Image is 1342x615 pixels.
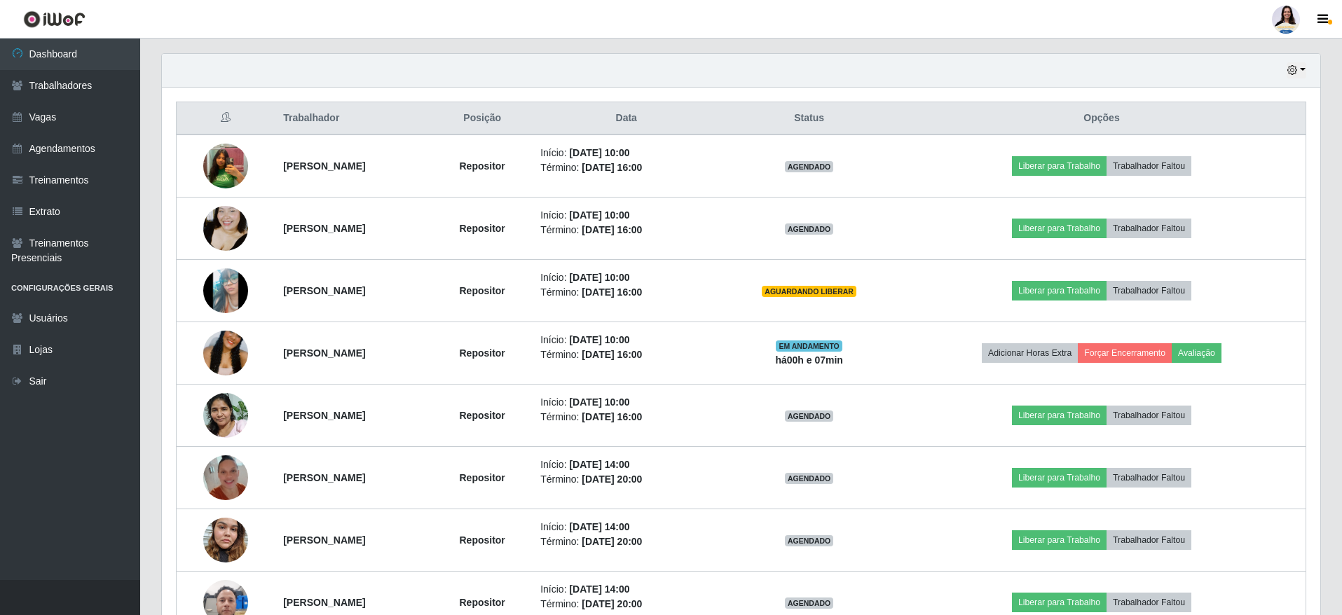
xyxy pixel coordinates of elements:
[582,411,642,422] time: [DATE] 16:00
[569,209,629,221] time: [DATE] 10:00
[785,473,834,484] span: AGENDADO
[569,521,629,532] time: [DATE] 14:00
[582,474,642,485] time: [DATE] 20:00
[720,102,898,135] th: Status
[459,285,505,296] strong: Repositor
[540,285,712,300] li: Término:
[1107,530,1191,550] button: Trabalhador Faltou
[1107,281,1191,300] button: Trabalhador Faltou
[432,102,532,135] th: Posição
[540,534,712,549] li: Término:
[1012,156,1107,176] button: Liberar para Trabalho
[540,395,712,410] li: Início:
[459,534,505,546] strong: Repositor
[785,535,834,546] span: AGENDADO
[283,347,365,359] strong: [PERSON_NAME]
[540,520,712,534] li: Início:
[283,223,365,234] strong: [PERSON_NAME]
[569,583,629,595] time: [DATE] 14:00
[283,534,365,546] strong: [PERSON_NAME]
[569,459,629,470] time: [DATE] 14:00
[203,438,248,518] img: 1755553996124.jpeg
[532,102,720,135] th: Data
[582,536,642,547] time: [DATE] 20:00
[540,472,712,487] li: Término:
[785,597,834,609] span: AGENDADO
[283,160,365,172] strong: [PERSON_NAME]
[785,223,834,235] span: AGENDADO
[982,343,1078,363] button: Adicionar Horas Extra
[1107,468,1191,488] button: Trabalhador Faltou
[569,396,629,408] time: [DATE] 10:00
[898,102,1306,135] th: Opções
[459,160,505,172] strong: Repositor
[203,137,248,195] img: 1749579597632.jpeg
[1012,593,1107,612] button: Liberar para Trabalho
[775,354,843,366] strong: há 00 h e 07 min
[1012,406,1107,425] button: Liberar para Trabalho
[1012,281,1107,300] button: Liberar para Trabalho
[203,241,248,340] img: 1755380382994.jpeg
[275,102,432,135] th: Trabalhador
[540,597,712,611] li: Término:
[582,162,642,173] time: [DATE] 16:00
[540,223,712,237] li: Término:
[203,385,248,445] img: 1756721929022.jpeg
[459,347,505,359] strong: Repositor
[582,224,642,235] time: [DATE] 16:00
[459,597,505,608] strong: Repositor
[569,334,629,345] time: [DATE] 10:00
[785,161,834,172] span: AGENDADO
[1107,406,1191,425] button: Trabalhador Faltou
[540,347,712,362] li: Término:
[283,410,365,421] strong: [PERSON_NAME]
[540,208,712,223] li: Início:
[203,303,248,403] img: 1756156972750.jpeg
[1107,593,1191,612] button: Trabalhador Faltou
[785,410,834,422] span: AGENDADO
[569,272,629,283] time: [DATE] 10:00
[582,286,642,298] time: [DATE] 16:00
[203,510,248,569] img: 1756311353314.jpeg
[1012,530,1107,550] button: Liberar para Trabalho
[569,147,629,158] time: [DATE] 10:00
[540,333,712,347] li: Início:
[283,472,365,483] strong: [PERSON_NAME]
[283,285,365,296] strong: [PERSON_NAME]
[1172,343,1221,363] button: Avaliação
[1107,219,1191,238] button: Trabalhador Faltou
[540,146,712,160] li: Início:
[1012,219,1107,238] button: Liberar para Trabalho
[540,270,712,285] li: Início:
[1107,156,1191,176] button: Trabalhador Faltou
[1078,343,1172,363] button: Forçar Encerramento
[540,410,712,424] li: Término:
[1012,468,1107,488] button: Liberar para Trabalho
[762,286,856,297] span: AGUARDANDO LIBERAR
[582,598,642,609] time: [DATE] 20:00
[23,11,85,28] img: CoreUI Logo
[540,160,712,175] li: Término:
[776,340,842,352] span: EM ANDAMENTO
[459,472,505,483] strong: Repositor
[582,349,642,360] time: [DATE] 16:00
[283,597,365,608] strong: [PERSON_NAME]
[203,188,248,268] img: 1755014166350.jpeg
[459,410,505,421] strong: Repositor
[540,582,712,597] li: Início:
[540,457,712,472] li: Início:
[459,223,505,234] strong: Repositor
